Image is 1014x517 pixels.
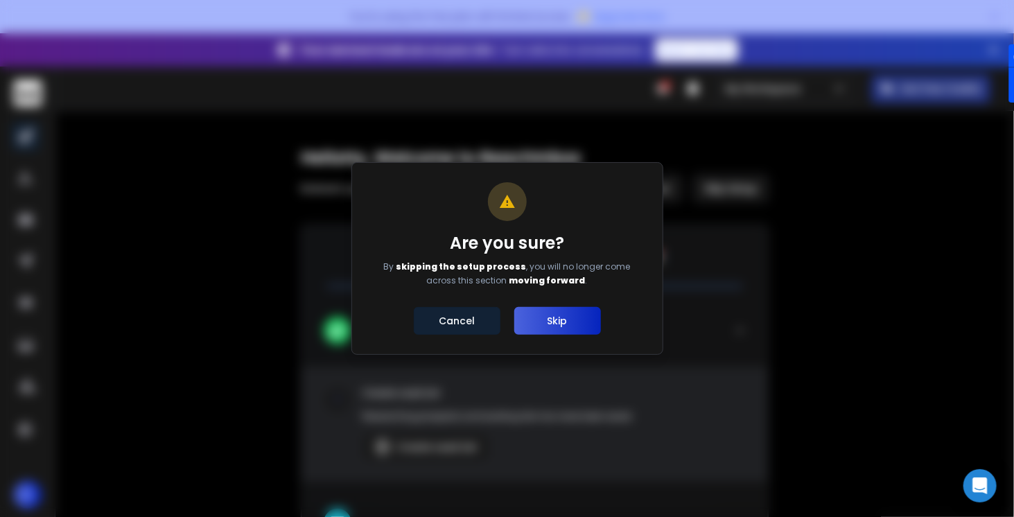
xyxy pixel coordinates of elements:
div: Open Intercom Messenger [963,469,997,502]
button: Skip [514,307,601,335]
h1: Are you sure? [371,232,643,254]
p: By , you will no longer come across this section . [371,260,643,288]
span: skipping the setup process [396,261,527,272]
span: moving forward [509,274,586,286]
button: Cancel [414,307,500,335]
